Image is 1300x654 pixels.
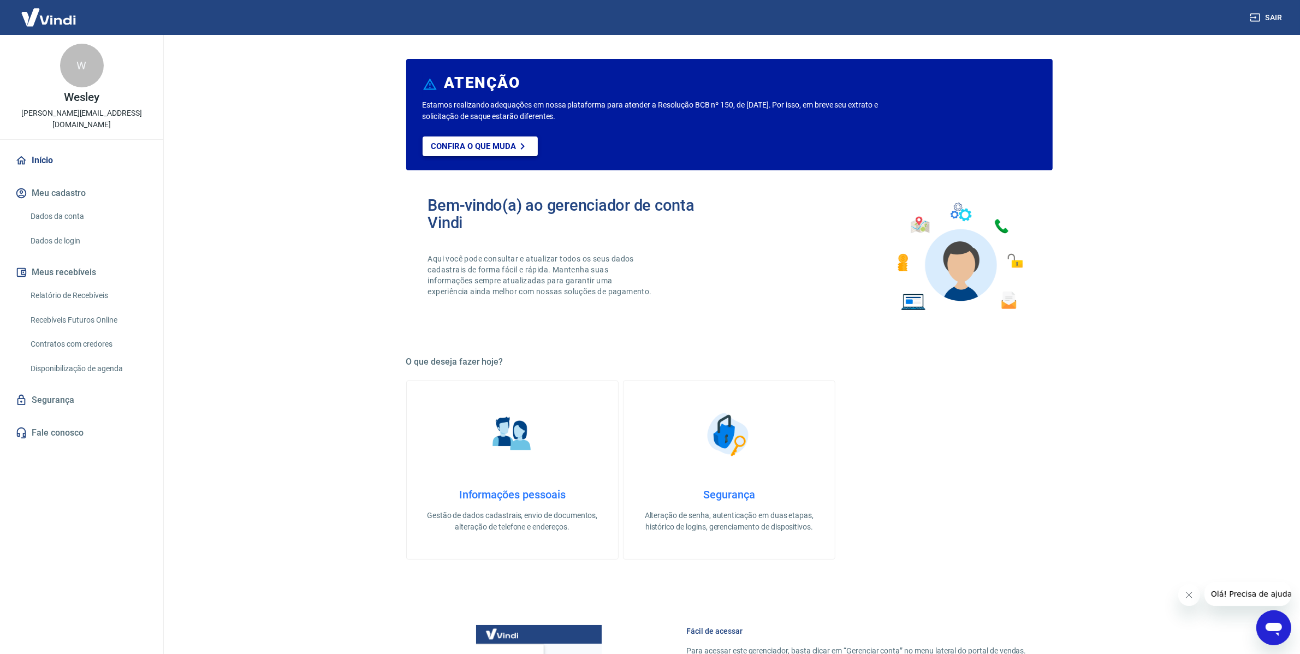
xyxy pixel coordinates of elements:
p: Confira o que muda [431,141,516,151]
p: Estamos realizando adequações em nossa plataforma para atender a Resolução BCB nº 150, de [DATE].... [423,99,913,122]
a: Dados da conta [26,205,150,228]
a: Informações pessoaisInformações pessoaisGestão de dados cadastrais, envio de documentos, alteraçã... [406,380,619,560]
p: Wesley [64,92,100,103]
h6: ATENÇÃO [444,78,520,88]
a: Início [13,148,150,173]
button: Meus recebíveis [13,260,150,284]
a: Fale conosco [13,421,150,445]
a: Contratos com credores [26,333,150,355]
a: Relatório de Recebíveis [26,284,150,307]
iframe: Botão para abrir a janela de mensagens [1256,610,1291,645]
img: Informações pessoais [485,407,539,462]
h4: Informações pessoais [424,488,601,501]
h5: O que deseja fazer hoje? [406,356,1053,367]
a: Dados de login [26,230,150,252]
p: Alteração de senha, autenticação em duas etapas, histórico de logins, gerenciamento de dispositivos. [641,510,817,533]
iframe: Fechar mensagem [1178,584,1200,606]
a: Disponibilização de agenda [26,358,150,380]
div: W [60,44,104,87]
h6: Fácil de acessar [687,626,1026,637]
a: Recebíveis Futuros Online [26,309,150,331]
span: Olá! Precisa de ajuda? [7,8,92,16]
iframe: Mensagem da empresa [1204,582,1291,606]
img: Segurança [702,407,756,462]
img: Vindi [13,1,84,34]
img: Imagem de um avatar masculino com diversos icones exemplificando as funcionalidades do gerenciado... [888,197,1031,317]
a: Confira o que muda [423,136,538,156]
button: Meu cadastro [13,181,150,205]
h2: Bem-vindo(a) ao gerenciador de conta Vindi [428,197,729,231]
button: Sair [1248,8,1287,28]
a: Segurança [13,388,150,412]
a: SegurançaSegurançaAlteração de senha, autenticação em duas etapas, histórico de logins, gerenciam... [623,380,835,560]
p: Aqui você pode consultar e atualizar todos os seus dados cadastrais de forma fácil e rápida. Mant... [428,253,654,297]
p: [PERSON_NAME][EMAIL_ADDRESS][DOMAIN_NAME] [9,108,155,130]
h4: Segurança [641,488,817,501]
p: Gestão de dados cadastrais, envio de documentos, alteração de telefone e endereços. [424,510,601,533]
